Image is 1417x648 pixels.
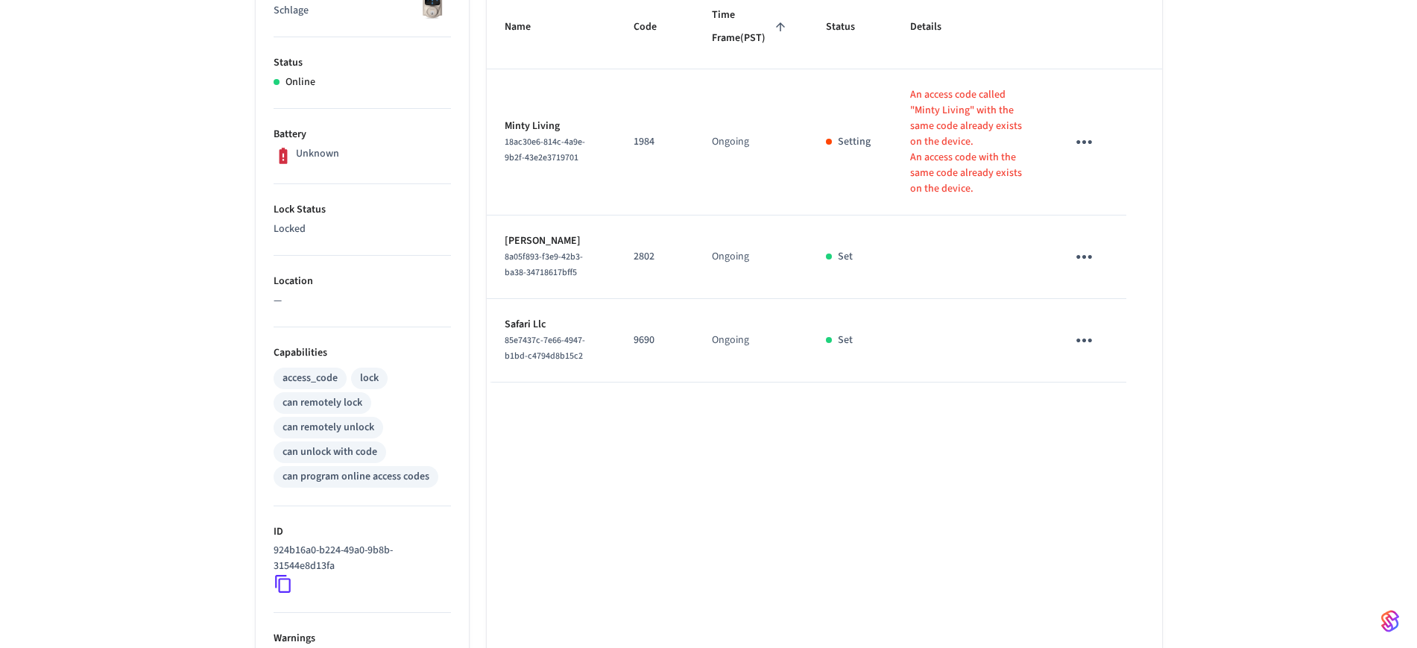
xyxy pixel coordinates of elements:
p: Battery [274,127,451,142]
span: 18ac30e6-814c-4a9e-9b2f-43e2e3719701 [505,136,585,164]
span: 85e7437c-7e66-4947-b1bd-c4794d8b15c2 [505,334,585,362]
p: Status [274,55,451,71]
span: Details [910,16,961,39]
div: lock [360,371,379,386]
p: Set [838,333,853,348]
span: Time Frame(PST) [712,4,790,51]
span: 8a05f893-f3e9-42b3-ba38-34718617bff5 [505,251,583,279]
p: Location [274,274,451,289]
p: Schlage [274,3,451,19]
p: Locked [274,221,451,237]
p: ID [274,524,451,540]
td: Ongoing [694,69,808,216]
p: Set [838,249,853,265]
p: Setting [838,134,871,150]
div: can remotely unlock [283,420,374,435]
div: can remotely lock [283,395,362,411]
img: SeamLogoGradient.69752ec5.svg [1381,609,1399,633]
p: 2802 [634,249,676,265]
p: — [274,293,451,309]
p: An access code called "Minty Living" with the same code already exists on the device. [910,87,1031,150]
p: An access code with the same code already exists on the device. [910,150,1031,197]
p: Lock Status [274,202,451,218]
p: 9690 [634,333,676,348]
div: can unlock with code [283,444,377,460]
td: Ongoing [694,216,808,299]
td: Ongoing [694,299,808,383]
p: Capabilities [274,345,451,361]
div: can program online access codes [283,469,429,485]
p: Minty Living [505,119,599,134]
p: 924b16a0-b224-49a0-9b8b-31544e8d13fa [274,543,445,574]
span: Code [634,16,676,39]
span: Name [505,16,550,39]
span: Status [826,16,874,39]
p: Safari Llc [505,317,599,333]
div: access_code [283,371,338,386]
p: [PERSON_NAME] [505,233,599,249]
p: Unknown [296,146,339,162]
p: 1984 [634,134,676,150]
p: Online [285,75,315,90]
p: Warnings [274,631,451,647]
